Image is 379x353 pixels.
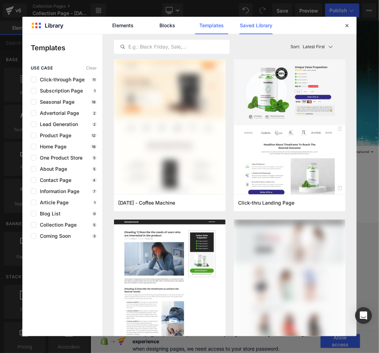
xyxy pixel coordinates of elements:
[36,122,78,127] span: Lead Generation
[36,166,67,172] span: About Page
[151,17,184,34] a: Blocks
[92,122,97,126] p: 2
[36,77,85,82] span: Click-through Page
[92,212,97,216] p: 0
[288,40,346,54] button: Latest FirstSort:Latest First
[93,89,97,93] p: 1
[92,234,97,238] p: 3
[36,88,83,94] span: Subscription Page
[92,111,97,115] p: 2
[91,145,97,149] p: 18
[36,200,69,205] span: Article Page
[303,44,325,50] p: Latest First
[291,44,300,49] span: Sort:
[36,99,74,105] span: Seasonal Page
[118,200,175,206] span: Thanksgiving - Coffee Machine
[36,144,66,149] span: Home Page
[238,200,294,206] span: Click-thru Landing Page
[36,177,71,183] span: Contact Page
[355,307,372,324] div: Open Intercom Messenger
[239,17,273,34] a: Saved Library
[91,78,97,82] p: 11
[36,211,60,216] span: Blog List
[195,17,228,34] a: Templates
[31,43,102,53] p: Templates
[92,167,97,171] p: 5
[36,133,71,138] span: Product Page
[36,222,77,228] span: Collection Page
[92,156,97,160] p: 5
[91,100,97,104] p: 18
[36,155,83,161] span: One Product Store
[91,133,97,138] p: 12
[93,200,97,205] p: 1
[92,223,97,227] p: 5
[36,233,71,239] span: Coming Soon
[92,178,97,182] p: 4
[36,189,79,194] span: Information Page
[114,43,229,51] input: E.g.: Black Friday, Sale,...
[31,66,53,71] span: use case
[196,220,228,237] span: 12 products
[86,66,97,71] span: Clear
[106,17,140,34] a: Elements
[92,189,97,193] p: 7
[36,110,79,116] span: Advertorial Page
